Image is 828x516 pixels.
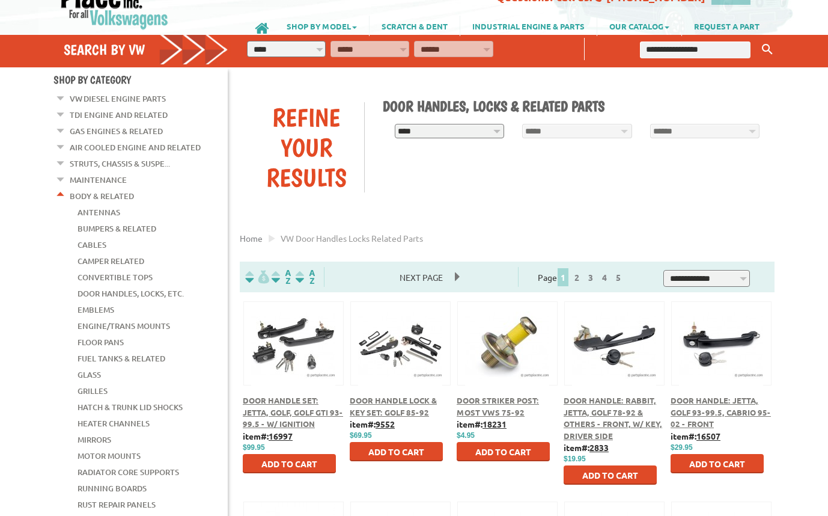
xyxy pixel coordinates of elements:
a: 5 [613,272,624,283]
a: 2 [571,272,582,283]
a: Gas Engines & Related [70,123,163,139]
a: Bumpers & Related [78,221,156,236]
img: filterpricelow.svg [245,270,269,284]
span: 1 [558,268,568,286]
div: Refine Your Results [249,102,364,192]
a: Convertible Tops [78,269,153,285]
a: Next Page [388,272,455,283]
a: REQUEST A PART [682,16,772,36]
a: Home [240,233,263,244]
img: Sort by Sales Rank [293,270,317,284]
h4: Search by VW [64,41,228,58]
a: Radiator Core Supports [78,464,179,480]
a: Grilles [78,383,108,399]
a: Motor Mounts [78,448,141,464]
a: Floor Pans [78,334,124,350]
a: Antennas [78,204,120,220]
a: Rust Repair Panels [78,497,156,512]
button: Add to Cart [350,442,443,461]
span: Add to Cart [689,458,745,469]
a: INDUSTRIAL ENGINE & PARTS [460,16,597,36]
a: Air Cooled Engine and Related [70,140,201,155]
a: Struts, Chassis & Suspe... [70,156,170,171]
a: Running Boards [78,481,147,496]
a: Door Handle Lock & Key Set: Golf 85-92 [350,395,437,417]
span: Add to Cart [368,446,424,457]
a: Fuel Tanks & Related [78,351,165,366]
span: Next Page [388,268,455,286]
a: Door Handles, Locks, Etc. [78,286,184,301]
a: Door Striker Post: most VWs 75-92 [457,395,539,417]
span: $69.95 [350,431,372,440]
span: $19.95 [564,455,586,463]
a: Glass [78,367,101,382]
u: 16997 [269,431,293,441]
a: 3 [585,272,596,283]
a: Heater Channels [78,416,150,431]
span: $4.95 [457,431,475,440]
b: item#: [564,442,609,453]
a: SCRATCH & DENT [370,16,460,36]
img: Sort by Headline [269,270,293,284]
a: Door Handle: Rabbit, Jetta, Golf 78-92 & Others - Front, w/ Key, Driver Side [564,395,662,441]
a: Door Handle Set: Jetta, Golf, Golf GTI 93-99.5 - w/ Ignition [243,395,343,429]
a: Cables [78,237,106,253]
u: 2833 [589,442,609,453]
a: SHOP BY MODEL [275,16,369,36]
u: 9552 [376,419,395,429]
button: Add to Cart [564,465,657,485]
a: OUR CATALOG [597,16,681,36]
b: item#: [350,419,395,429]
div: Page [518,267,644,287]
span: $29.95 [671,443,693,452]
b: item#: [457,419,507,429]
a: Maintenance [70,172,127,188]
button: Add to Cart [457,442,550,461]
span: Add to Cart [582,470,638,481]
button: Add to Cart [671,454,764,473]
a: Camper Related [78,253,144,269]
h4: Shop By Category [53,73,228,86]
a: Emblems [78,302,114,318]
a: Engine/Trans Mounts [78,318,170,334]
a: Body & Related [70,188,134,204]
h1: Door Handles, Locks & Related Parts [383,97,766,115]
a: TDI Engine and Related [70,107,168,123]
a: VW Diesel Engine Parts [70,91,166,106]
a: Mirrors [78,432,111,447]
b: item#: [671,431,720,441]
a: Hatch & Trunk Lid Shocks [78,399,183,415]
span: VW door handles locks related parts [281,233,423,244]
button: Add to Cart [243,454,336,473]
b: item#: [243,431,293,441]
a: Door Handle: Jetta, Golf 93-99.5, Cabrio 95-02 - Front [671,395,771,429]
button: Keyword Search [758,40,776,60]
u: 18231 [482,419,507,429]
a: 4 [599,272,610,283]
span: $99.95 [243,443,265,452]
span: Add to Cart [261,458,317,469]
u: 16507 [696,431,720,441]
span: Add to Cart [475,446,531,457]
